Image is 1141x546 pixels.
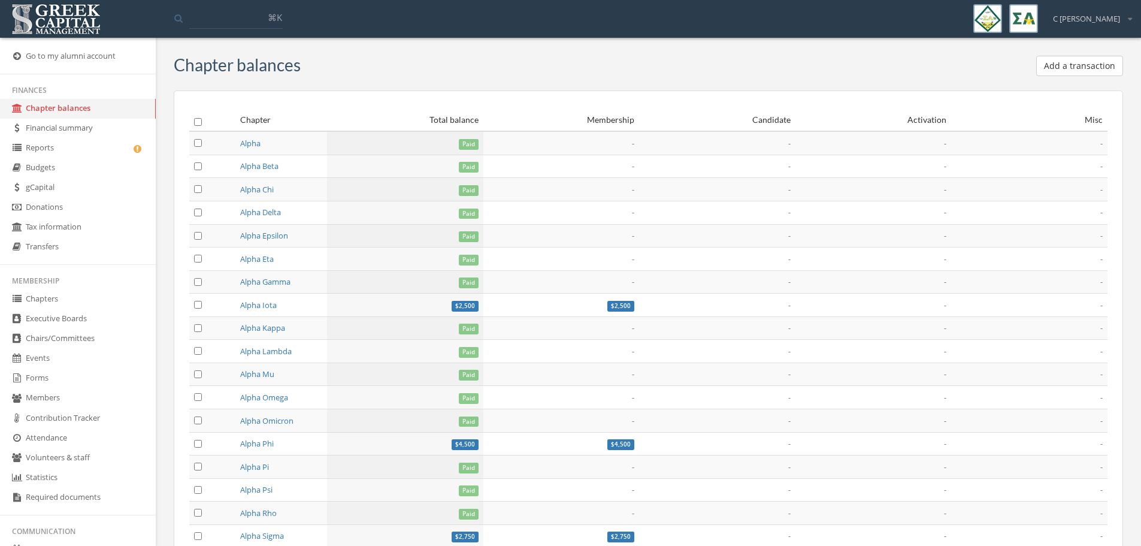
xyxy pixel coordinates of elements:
a: Alpha Epsilon [240,230,288,241]
a: - [632,161,634,171]
a: - [788,461,791,472]
a: - [632,276,634,287]
a: Alpha Gamma [240,276,290,287]
a: - [1100,438,1103,449]
a: - [1100,392,1103,403]
a: Alpha Mu [240,369,274,379]
a: $4,500 [452,438,479,449]
a: - [944,438,946,449]
a: - [944,484,946,495]
span: - [1100,230,1103,241]
a: - [1100,369,1103,379]
span: - [944,230,946,241]
span: Paid [459,162,479,173]
a: Alpha Sigma [240,530,284,541]
span: - [788,300,791,310]
div: Misc [956,114,1103,126]
span: Paid [459,485,479,496]
a: $2,500 [452,300,479,310]
a: - [1100,254,1103,264]
a: - [1100,322,1103,333]
span: Paid [459,324,479,334]
a: - [632,230,634,241]
a: Alpha Kappa [240,322,285,333]
a: - [788,322,791,333]
span: - [944,346,946,357]
div: Total balance [332,114,479,126]
span: Paid [459,509,479,520]
a: - [788,369,791,379]
span: Paid [459,370,479,381]
span: $2,500 [452,301,479,312]
span: - [632,184,634,195]
span: C [PERSON_NAME] [1053,13,1120,25]
a: - [788,207,791,218]
a: - [788,254,791,264]
a: - [788,392,791,403]
a: - [788,438,791,449]
span: - [632,392,634,403]
a: - [1100,415,1103,426]
span: $2,750 [452,532,479,542]
span: ⌘K [268,11,282,23]
div: Membership [488,114,635,126]
span: - [1100,484,1103,495]
button: Add a transaction [1036,56,1123,76]
a: - [788,530,791,541]
a: - [944,415,946,426]
span: Paid [459,463,479,473]
a: - [788,138,791,149]
span: - [1100,207,1103,218]
a: - [1100,138,1103,149]
span: Paid [459,255,479,266]
a: $2,750 [452,530,479,541]
a: - [944,530,946,541]
a: - [788,230,791,241]
span: - [1100,300,1103,310]
span: Paid [459,347,479,358]
a: - [788,415,791,426]
a: - [788,161,791,171]
a: - [632,138,634,149]
a: - [632,322,634,333]
a: Alpha Omicron [240,415,293,426]
a: - [788,508,791,518]
span: - [788,484,791,495]
a: - [944,322,946,333]
a: - [944,161,946,171]
a: Alpha Delta [240,207,281,218]
span: - [944,254,946,264]
span: $4,500 [452,439,479,450]
a: - [1100,161,1103,171]
a: - [944,276,946,287]
span: Paid [459,277,479,288]
a: - [632,254,634,264]
a: - [944,300,946,310]
a: Alpha Rho [240,508,277,518]
span: - [632,461,634,472]
span: - [944,207,946,218]
span: $2,750 [611,533,631,541]
span: - [944,461,946,472]
a: - [632,484,634,495]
